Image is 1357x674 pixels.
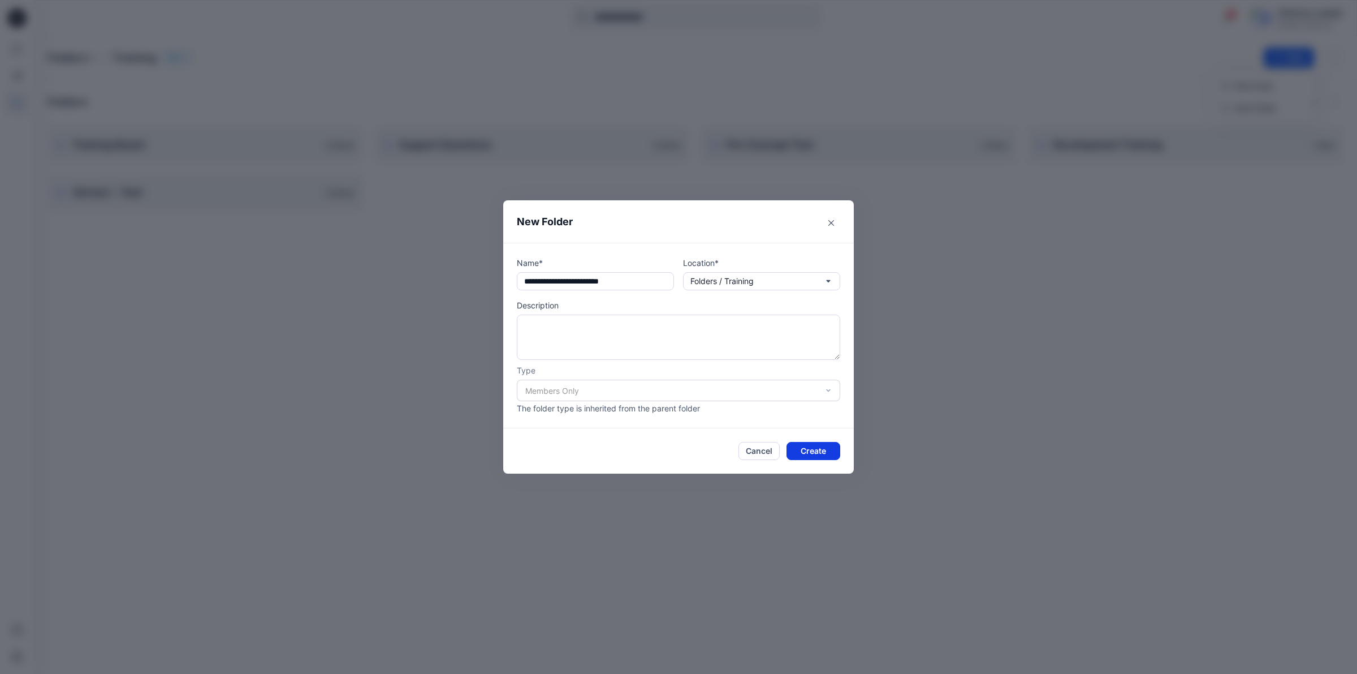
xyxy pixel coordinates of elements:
button: Cancel [738,442,780,460]
p: Type [517,364,840,376]
p: Description [517,299,840,311]
header: New Folder [503,200,854,243]
button: Create [786,442,840,460]
p: The folder type is inherited from the parent folder [517,402,840,414]
button: Folders / Training [683,272,840,290]
p: Name* [517,257,674,269]
p: Location* [683,257,840,269]
p: Folders / Training [690,275,754,287]
button: Close [822,214,840,232]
